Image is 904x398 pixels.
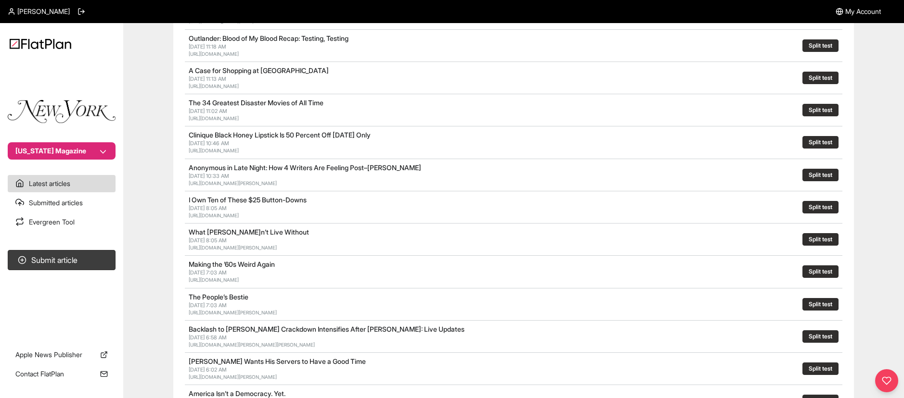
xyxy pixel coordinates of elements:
[845,7,881,16] span: My Account
[189,115,239,121] a: [URL][DOMAIN_NAME]
[8,365,116,383] a: Contact FlatPlan
[189,269,227,276] span: [DATE] 7:03 AM
[189,342,315,348] a: [URL][DOMAIN_NAME][PERSON_NAME][PERSON_NAME]
[8,142,116,160] button: [US_STATE] Magazine
[189,237,227,244] span: [DATE] 8:05 AM
[189,196,307,204] a: I Own Ten of These $25 Button-Downs
[802,298,839,311] button: Split test
[189,334,227,341] span: [DATE] 6:58 AM
[189,357,366,365] a: [PERSON_NAME] Wants His Servers to Have a Good Time
[189,277,239,283] a: [URL][DOMAIN_NAME]
[189,51,239,57] a: [URL][DOMAIN_NAME]
[802,169,839,181] button: Split test
[189,389,285,398] a: America Isn’t a Democracy. Yet.
[802,104,839,116] button: Split test
[8,194,116,211] a: Submitted articles
[189,374,277,380] a: [URL][DOMAIN_NAME][PERSON_NAME]
[189,140,229,147] span: [DATE] 10:46 AM
[189,205,227,211] span: [DATE] 8:05 AM
[189,366,227,373] span: [DATE] 6:02 AM
[802,72,839,84] button: Split test
[189,325,465,333] a: Backlash to [PERSON_NAME] Crackdown Intensifies After [PERSON_NAME]: Live Updates
[189,34,349,42] a: Outlander: Blood of My Blood Recap: Testing, Testing
[189,83,239,89] a: [URL][DOMAIN_NAME]
[802,39,839,52] button: Split test
[189,302,227,309] span: [DATE] 7:03 AM
[189,212,239,218] a: [URL][DOMAIN_NAME]
[17,7,70,16] span: [PERSON_NAME]
[10,38,71,49] img: Logo
[8,213,116,231] a: Evergreen Tool
[8,346,116,363] a: Apple News Publisher
[8,250,116,270] button: Submit article
[802,233,839,246] button: Split test
[8,175,116,192] a: Latest articles
[189,180,277,186] a: [URL][DOMAIN_NAME][PERSON_NAME]
[189,293,248,301] a: The People’s Bestie
[189,310,277,315] a: [URL][DOMAIN_NAME][PERSON_NAME]
[802,265,839,278] button: Split test
[802,330,839,343] button: Split test
[189,66,329,75] a: A Case for Shopping at [GEOGRAPHIC_DATA]
[189,131,371,139] a: Clinique Black Honey Lipstick Is 50 Percent Off [DATE] Only
[802,201,839,213] button: Split test
[189,173,229,179] span: [DATE] 10:33 AM
[189,43,226,50] span: [DATE] 11:18 AM
[8,7,70,16] a: [PERSON_NAME]
[189,75,226,82] span: [DATE] 11:13 AM
[189,245,277,250] a: [URL][DOMAIN_NAME][PERSON_NAME]
[802,362,839,375] button: Split test
[8,100,116,123] img: Publication Logo
[189,148,239,153] a: [URL][DOMAIN_NAME]
[802,136,839,149] button: Split test
[189,163,421,172] a: Anonymous in Late Night: How 4 Writers Are Feeling Post–[PERSON_NAME]
[189,260,275,268] a: Making the ’60s Weird Again
[189,228,309,236] a: What [PERSON_NAME]n’t Live Without
[189,99,323,107] a: The 34 Greatest Disaster Movies of All Time
[189,108,227,114] span: [DATE] 11:02 AM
